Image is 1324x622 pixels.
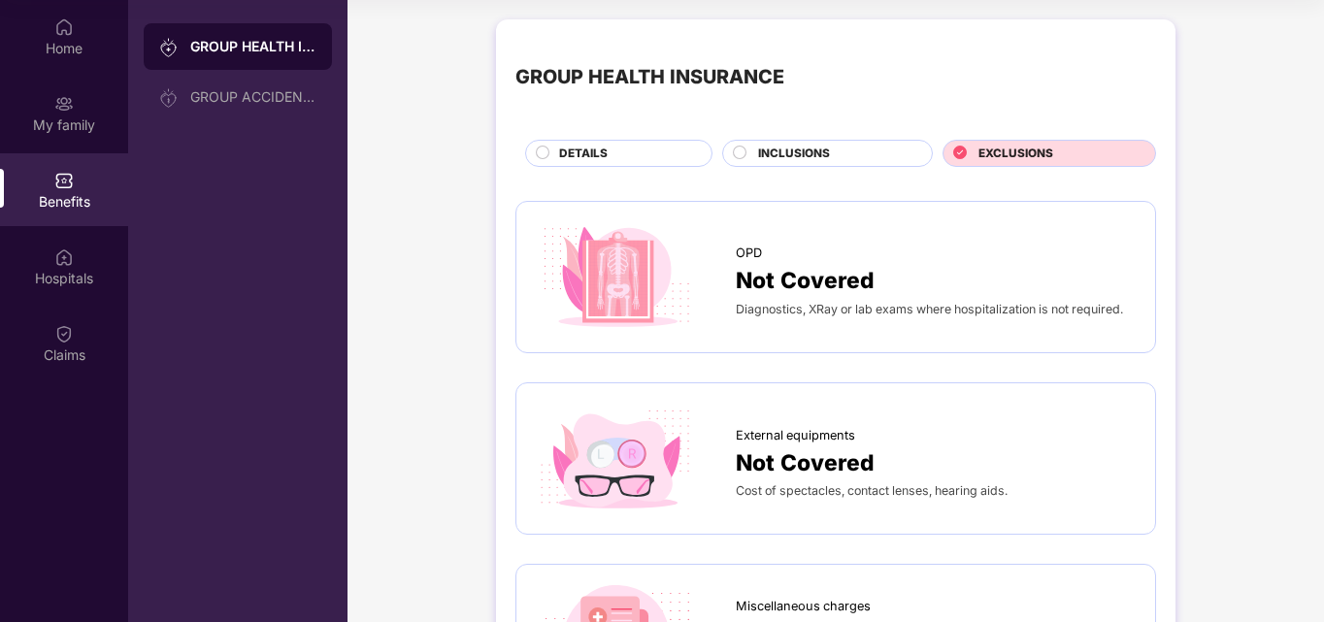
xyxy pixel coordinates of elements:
[190,37,316,56] div: GROUP HEALTH INSURANCE
[736,244,762,263] span: OPD
[978,145,1053,163] span: EXCLUSIONS
[536,403,697,514] img: icon
[190,89,316,105] div: GROUP ACCIDENTAL INSURANCE
[54,94,74,114] img: svg+xml;base64,PHN2ZyB3aWR0aD0iMjAiIGhlaWdodD0iMjAiIHZpZXdCb3g9IjAgMCAyMCAyMCIgZmlsbD0ibm9uZSIgeG...
[736,445,875,480] span: Not Covered
[559,145,608,163] span: DETAILS
[736,597,871,616] span: Miscellaneous charges
[159,88,179,108] img: svg+xml;base64,PHN2ZyB3aWR0aD0iMjAiIGhlaWdodD0iMjAiIHZpZXdCb3g9IjAgMCAyMCAyMCIgZmlsbD0ibm9uZSIgeG...
[536,221,697,333] img: icon
[736,263,875,298] span: Not Covered
[159,38,179,57] img: svg+xml;base64,PHN2ZyB3aWR0aD0iMjAiIGhlaWdodD0iMjAiIHZpZXdCb3g9IjAgMCAyMCAyMCIgZmlsbD0ibm9uZSIgeG...
[54,17,74,37] img: svg+xml;base64,PHN2ZyBpZD0iSG9tZSIgeG1sbnM9Imh0dHA6Ly93d3cudzMub3JnLzIwMDAvc3ZnIiB3aWR0aD0iMjAiIG...
[736,426,855,445] span: External equipments
[736,483,1008,498] span: Cost of spectacles, contact lenses, hearing aids.
[54,171,74,190] img: svg+xml;base64,PHN2ZyBpZD0iQmVuZWZpdHMiIHhtbG5zPSJodHRwOi8vd3d3LnczLm9yZy8yMDAwL3N2ZyIgd2lkdGg9Ij...
[54,324,74,344] img: svg+xml;base64,PHN2ZyBpZD0iQ2xhaW0iIHhtbG5zPSJodHRwOi8vd3d3LnczLm9yZy8yMDAwL3N2ZyIgd2lkdGg9IjIwIi...
[515,62,784,92] div: GROUP HEALTH INSURANCE
[54,247,74,267] img: svg+xml;base64,PHN2ZyBpZD0iSG9zcGl0YWxzIiB4bWxucz0iaHR0cDovL3d3dy53My5vcmcvMjAwMC9zdmciIHdpZHRoPS...
[736,302,1123,316] span: Diagnostics, XRay or lab exams where hospitalization is not required.
[758,145,830,163] span: INCLUSIONS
